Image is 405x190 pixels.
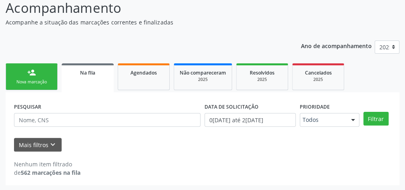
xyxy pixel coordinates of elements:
[14,160,80,168] div: Nenhum item filtrado
[300,101,330,113] label: Prioridade
[205,113,296,127] input: Selecione um intervalo
[180,77,226,83] div: 2025
[14,168,80,177] div: de
[298,77,338,83] div: 2025
[14,113,200,127] input: Nome, CNS
[21,169,80,176] strong: 562 marcações na fila
[12,79,52,85] div: Nova marcação
[301,40,372,51] p: Ano de acompanhamento
[250,69,275,76] span: Resolvidos
[14,138,62,152] button: Mais filtroskeyboard_arrow_down
[130,69,157,76] span: Agendados
[14,101,41,113] label: PESQUISAR
[303,116,343,124] span: Todos
[363,112,389,125] button: Filtrar
[27,68,36,77] div: person_add
[180,69,226,76] span: Não compareceram
[242,77,282,83] div: 2025
[6,18,281,26] p: Acompanhe a situação das marcações correntes e finalizadas
[205,101,259,113] label: DATA DE SOLICITAÇÃO
[80,69,95,76] span: Na fila
[48,140,57,149] i: keyboard_arrow_down
[305,69,332,76] span: Cancelados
